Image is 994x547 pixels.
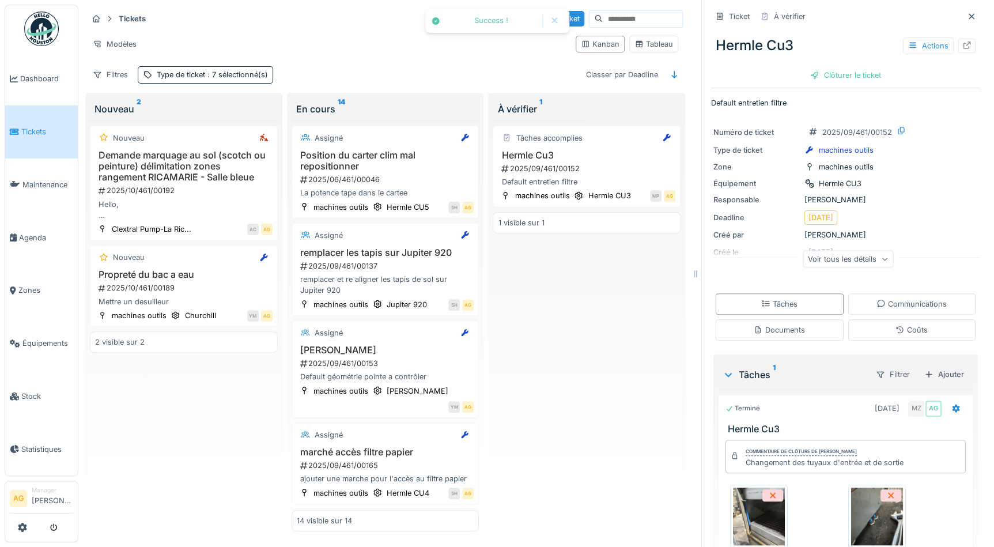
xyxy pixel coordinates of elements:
[539,102,542,116] sup: 1
[297,187,474,198] div: La potence tape dans le cartee
[448,401,460,413] div: YM
[387,386,448,397] div: [PERSON_NAME]
[296,102,475,116] div: En cours
[21,391,73,402] span: Stock
[315,327,343,338] div: Assigné
[5,105,78,159] a: Tickets
[581,39,619,50] div: Kanban
[920,367,969,382] div: Ajouter
[137,102,141,116] sup: 2
[746,457,904,468] div: Changement des tuyaux d'entrée et de sortie
[713,145,800,156] div: Type de ticket
[650,190,662,202] div: MP
[387,202,429,213] div: Hermle CU5
[498,176,675,187] div: Default entretien filtre
[462,299,474,311] div: AG
[95,337,145,348] div: 2 visible sur 2
[10,490,27,507] li: AG
[713,127,800,138] div: Numéro de ticket
[5,159,78,212] a: Maintenance
[112,224,191,235] div: Clextral Pump-La Ric...
[21,126,73,137] span: Tickets
[448,488,460,499] div: SH
[88,36,142,52] div: Modèles
[297,274,474,296] div: remplacer et re aligner les tapis de sol sur Jupiter 920
[761,299,798,310] div: Tâches
[713,194,800,205] div: Responsable
[313,202,368,213] div: machines outils
[10,486,73,514] a: AG Manager[PERSON_NAME]
[95,102,273,116] div: Nouveau
[19,232,73,243] span: Agenda
[5,52,78,105] a: Dashboard
[819,178,861,189] div: Hermle CU3
[97,185,273,196] div: 2025/10/461/00192
[446,16,536,26] div: Success !
[5,264,78,317] a: Zones
[462,488,474,499] div: AG
[5,370,78,423] a: Stock
[725,403,760,413] div: Terminé
[925,401,942,417] div: AG
[313,386,368,397] div: machines outils
[713,212,800,223] div: Deadline
[95,199,273,221] div: Hello, suite au tour terrain, il faudrait délimiter les zones de rangement de la femme de ménage,...
[773,368,776,382] sup: 1
[32,486,73,495] div: Manager
[387,299,427,310] div: Jupiter 920
[22,338,73,349] span: Équipements
[5,211,78,264] a: Agenda
[299,460,474,471] div: 2025/09/461/00165
[24,12,59,46] img: Badge_color-CXgf-gQk.svg
[871,366,915,383] div: Filtrer
[711,97,980,108] p: Default entretien filtre
[21,444,73,455] span: Statistiques
[713,194,978,205] div: [PERSON_NAME]
[754,325,805,335] div: Documents
[261,224,273,235] div: AG
[713,229,800,240] div: Créé par
[516,133,582,144] div: Tâches accomplies
[723,368,866,382] div: Tâches
[448,299,460,311] div: SH
[806,67,886,83] div: Clôturer le ticket
[634,39,673,50] div: Tableau
[498,217,544,228] div: 1 visible sur 1
[895,325,928,335] div: Coûts
[851,488,903,545] img: zrozqqjbgxu40u0un0nbgkqiwdj5
[297,247,474,258] h3: remplacer les tapis sur Jupiter 920
[114,13,150,24] strong: Tickets
[875,403,899,414] div: [DATE]
[713,229,978,240] div: [PERSON_NAME]
[462,401,474,413] div: AG
[299,358,474,369] div: 2025/09/461/00153
[903,37,954,54] div: Actions
[205,70,268,79] span: : 7 sélectionné(s)
[908,401,924,417] div: MZ
[22,179,73,190] span: Maintenance
[95,269,273,280] h3: Propreté du bac a eau
[5,422,78,476] a: Statistiques
[97,282,273,293] div: 2025/10/461/00189
[299,174,474,185] div: 2025/06/461/00046
[713,178,800,189] div: Équipement
[113,133,145,144] div: Nouveau
[247,310,259,322] div: YM
[588,190,630,201] div: Hermle CU3
[774,11,806,22] div: À vérifier
[32,486,73,511] li: [PERSON_NAME]
[185,310,216,321] div: Churchill
[819,161,874,172] div: machines outils
[112,310,167,321] div: machines outils
[297,150,474,172] h3: Position du carter clim mal repositionner
[338,102,345,116] sup: 14
[733,488,785,545] img: h536j405x3us2ywmy8xnkksjk994
[297,473,474,484] div: ajouter une marche pour l'accès au filtre papier
[462,202,474,213] div: AG
[515,190,569,201] div: machines outils
[297,371,474,382] div: Default géométrie pointe a contrôler
[297,515,352,526] div: 14 visible sur 14
[315,230,343,241] div: Assigné
[247,224,259,235] div: AC
[728,424,968,435] h3: Hermle Cu3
